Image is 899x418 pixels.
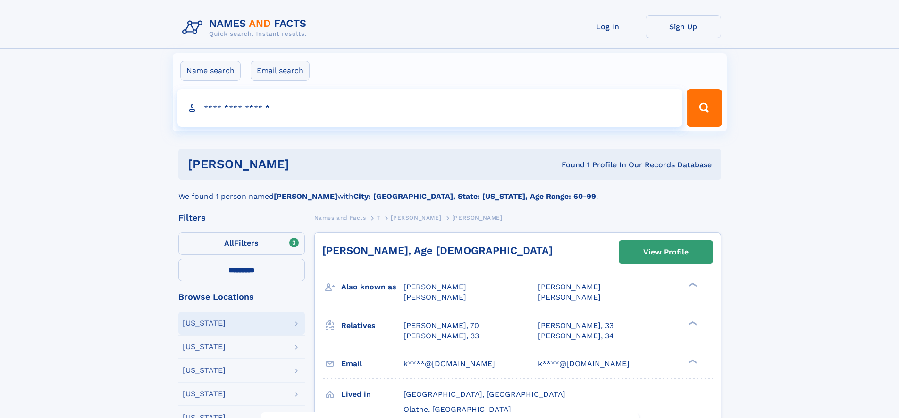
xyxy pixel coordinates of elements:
a: [PERSON_NAME], 34 [538,331,614,341]
img: Logo Names and Facts [178,15,314,41]
span: [PERSON_NAME] [403,293,466,302]
span: [PERSON_NAME] [538,293,601,302]
div: We found 1 person named with . [178,180,721,202]
div: Filters [178,213,305,222]
h3: Lived in [341,386,403,402]
a: Sign Up [646,15,721,38]
h3: Also known as [341,279,403,295]
div: [US_STATE] [183,390,226,398]
span: [GEOGRAPHIC_DATA], [GEOGRAPHIC_DATA] [403,390,565,399]
a: Names and Facts [314,212,366,223]
span: Olathe, [GEOGRAPHIC_DATA] [403,405,511,414]
div: ❯ [686,358,697,364]
div: View Profile [643,241,689,263]
a: [PERSON_NAME] [391,212,441,223]
a: Log In [570,15,646,38]
h1: [PERSON_NAME] [188,158,426,170]
label: Filters [178,232,305,255]
div: [US_STATE] [183,367,226,374]
a: [PERSON_NAME], Age [DEMOGRAPHIC_DATA] [322,245,553,256]
label: Email search [251,61,310,81]
h3: Relatives [341,318,403,334]
span: [PERSON_NAME] [391,214,441,221]
div: ❯ [686,320,697,326]
div: ❯ [686,282,697,288]
button: Search Button [687,89,722,127]
a: T [377,212,380,223]
span: [PERSON_NAME] [452,214,503,221]
span: [PERSON_NAME] [538,282,601,291]
input: search input [177,89,683,127]
div: Found 1 Profile In Our Records Database [425,160,712,170]
a: [PERSON_NAME], 33 [403,331,479,341]
h3: Email [341,356,403,372]
a: [PERSON_NAME], 70 [403,320,479,331]
a: [PERSON_NAME], 33 [538,320,613,331]
div: Browse Locations [178,293,305,301]
div: [US_STATE] [183,343,226,351]
span: T [377,214,380,221]
a: View Profile [619,241,713,263]
label: Name search [180,61,241,81]
span: [PERSON_NAME] [403,282,466,291]
div: [US_STATE] [183,320,226,327]
b: City: [GEOGRAPHIC_DATA], State: [US_STATE], Age Range: 60-99 [353,192,596,201]
b: [PERSON_NAME] [274,192,337,201]
span: All [224,238,234,247]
